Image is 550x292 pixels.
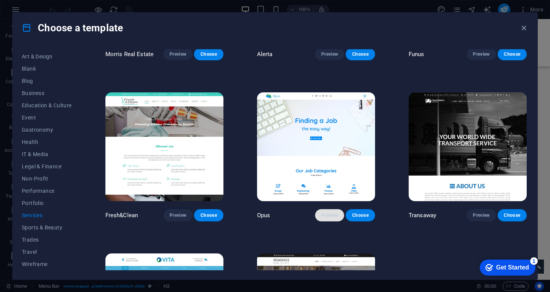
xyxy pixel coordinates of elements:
span: Performance [22,188,72,194]
span: Choose [200,212,217,218]
button: Choose [498,209,527,221]
img: Transaway [409,92,527,201]
button: Health [22,136,72,148]
span: Blank [22,66,72,72]
span: Portfolio [22,200,72,206]
img: Opus [257,92,375,201]
span: Non-Profit [22,176,72,182]
span: Art & Design [22,53,72,60]
button: Event [22,111,72,124]
span: Preview [170,212,186,218]
button: Gastronomy [22,124,72,136]
span: Sports & Beauty [22,224,72,231]
h4: Choose a template [22,22,123,34]
span: Choose [504,51,521,57]
span: Preview [170,51,186,57]
button: Preview [315,48,344,60]
button: Trades [22,234,72,246]
span: IT & Media [22,151,72,157]
span: Travel [22,249,72,255]
button: Preview [467,209,496,221]
span: Wireframe [22,261,72,267]
button: Choose [346,48,375,60]
span: Services [22,212,72,218]
span: Choose [352,212,369,218]
p: Morris Real Estate [105,50,154,58]
button: Preview [163,209,192,221]
button: Portfolio [22,197,72,209]
span: Preview [473,51,490,57]
div: Get Started 1 items remaining, 80% complete [6,4,62,20]
span: Choose [200,51,217,57]
span: Preview [473,212,490,218]
button: Art & Design [22,50,72,63]
span: Legal & Finance [22,163,72,169]
div: Get Started [23,8,55,15]
p: Transaway [409,211,436,219]
button: Choose [498,48,527,60]
span: Choose [352,51,369,57]
button: Performance [22,185,72,197]
button: Choose [346,209,375,221]
button: Choose [194,209,223,221]
span: Education & Culture [22,102,72,108]
span: Health [22,139,72,145]
p: Funus [409,50,424,58]
button: Legal & Finance [22,160,72,173]
button: Blog [22,75,72,87]
button: Non-Profit [22,173,72,185]
span: Blog [22,78,72,84]
p: Alerta [257,50,273,58]
span: Business [22,90,72,96]
div: 1 [57,2,64,9]
span: Preview [321,212,338,218]
button: Education & Culture [22,99,72,111]
span: Trades [22,237,72,243]
span: Preview [321,51,338,57]
button: Sports & Beauty [22,221,72,234]
p: Opus [257,211,270,219]
button: Blank [22,63,72,75]
span: Choose [504,212,521,218]
button: Choose [194,48,223,60]
button: Business [22,87,72,99]
button: IT & Media [22,148,72,160]
button: Preview [163,48,192,60]
button: Preview [467,48,496,60]
img: Fresh&Clean [105,92,223,201]
span: Event [22,115,72,121]
button: Wireframe [22,258,72,270]
p: Fresh&Clean [105,211,138,219]
button: Services [22,209,72,221]
span: Gastronomy [22,127,72,133]
button: Travel [22,246,72,258]
button: Preview [315,209,344,221]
